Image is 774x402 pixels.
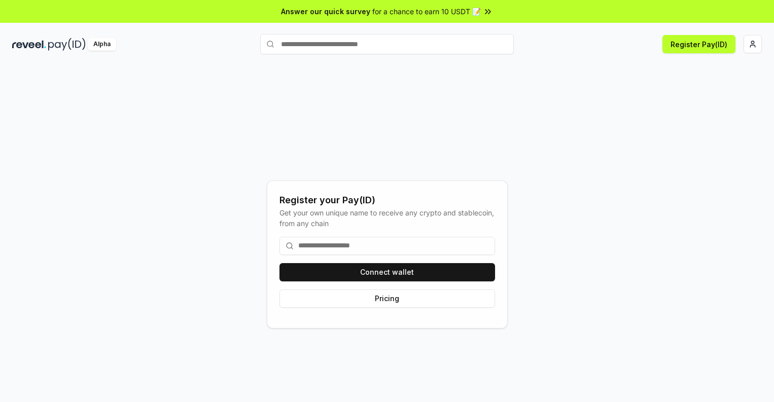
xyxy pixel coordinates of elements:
span: for a chance to earn 10 USDT 📝 [372,6,481,17]
button: Connect wallet [279,263,495,281]
button: Pricing [279,289,495,308]
span: Answer our quick survey [281,6,370,17]
div: Get your own unique name to receive any crypto and stablecoin, from any chain [279,207,495,229]
button: Register Pay(ID) [662,35,735,53]
img: reveel_dark [12,38,46,51]
div: Register your Pay(ID) [279,193,495,207]
img: pay_id [48,38,86,51]
div: Alpha [88,38,116,51]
